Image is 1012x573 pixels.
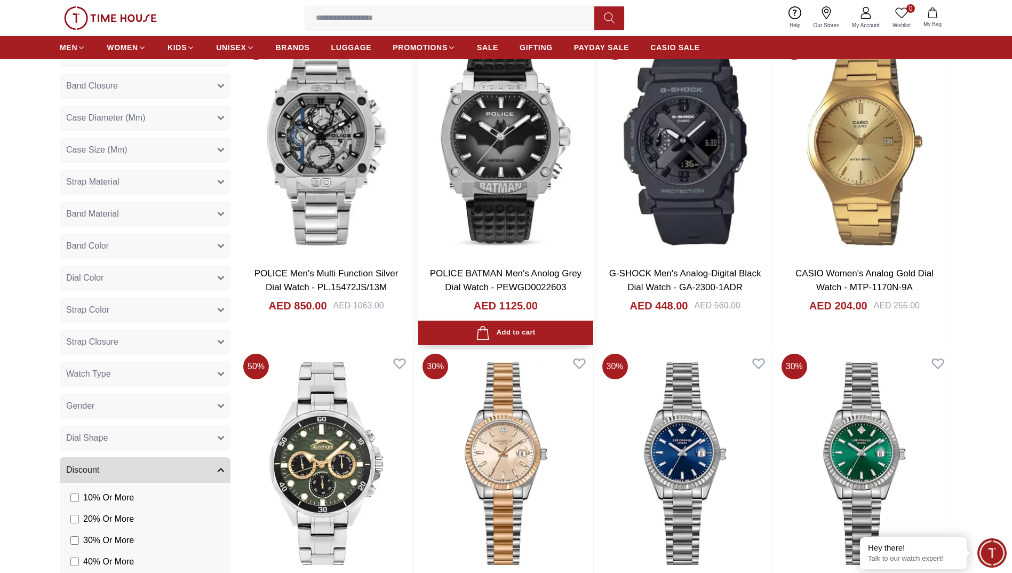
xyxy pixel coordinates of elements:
span: Band Material [66,207,119,220]
a: G-SHOCK Men's Analog-Digital Black Dial Watch - GA-2300-1ADR [609,268,761,292]
span: PAYDAY SALE [574,42,629,53]
div: AED 1063.00 [333,299,384,312]
input: 20% Or More [70,514,79,523]
a: GIFTING [520,38,553,57]
span: Strap Closure [66,335,118,348]
span: 0 [906,4,915,13]
h4: AED 448.00 [630,298,688,313]
img: ... [64,6,157,30]
a: PAYDAY SALE [574,38,629,57]
h4: AED 1125.00 [474,298,538,313]
a: CASIO Women's Analog Gold Dial Watch - MTP-1170N-9A [795,268,934,292]
span: CASIO SALE [650,42,700,53]
span: Case Diameter (Mm) [66,111,145,124]
button: Band Closure [60,73,230,98]
div: Hey there! [868,543,959,553]
input: 30% Or More [70,536,79,544]
button: My Bag [917,5,948,30]
span: Our Stores [809,21,843,29]
button: Case Diameter (Mm) [60,105,230,130]
button: Gender [60,393,230,418]
a: PROMOTIONS [393,38,456,57]
h4: AED 204.00 [809,298,867,313]
span: Dial Shape [66,431,108,444]
span: LUGGAGE [331,42,372,53]
a: CASIO SALE [650,38,700,57]
button: Dial Shape [60,425,230,450]
a: KIDS [168,38,195,57]
span: Discount [66,463,99,476]
img: CASIO Women's Analog Gold Dial Watch - MTP-1170N-9A [777,30,952,258]
button: Watch Type [60,361,230,386]
button: Strap Color [60,297,230,322]
a: SALE [477,38,498,57]
h4: AED 850.00 [269,298,327,313]
span: 30 % Or More [83,534,134,546]
span: 40 % Or More [83,555,134,568]
input: 40% Or More [70,557,79,566]
input: 10% Or More [70,493,79,502]
span: UNISEX [216,42,246,53]
a: Our Stores [807,4,846,31]
div: Chat Widget [977,538,1007,568]
div: Add to cart [476,326,535,340]
button: Band Color [60,233,230,258]
span: KIDS [168,42,187,53]
a: MEN [60,38,85,57]
p: Talk to our watch expert! [868,554,959,563]
span: Band Color [66,239,109,252]
button: Strap Closure [60,329,230,354]
span: 50 % [243,354,269,379]
a: Help [783,4,807,31]
button: Case Size (Mm) [60,137,230,162]
a: BRANDS [276,38,310,57]
span: GIFTING [520,42,553,53]
a: WOMEN [107,38,146,57]
button: Discount [60,457,230,482]
span: Strap Color [66,303,109,316]
span: BRANDS [276,42,310,53]
span: Wishlist [888,21,915,29]
img: POLICE BATMAN Men's Anolog Grey Dial Watch - PEWGD0022603 [418,30,593,258]
span: PROMOTIONS [393,42,448,53]
span: Dial Color [66,271,103,284]
div: AED 560.00 [694,299,740,312]
span: 30 % [782,354,807,379]
span: 30 % [602,354,628,379]
div: AED 255.00 [874,299,920,312]
span: My Account [848,21,884,29]
span: Help [785,21,805,29]
span: Strap Material [66,175,119,188]
span: 10 % Or More [83,491,134,504]
button: Band Material [60,201,230,226]
img: POLICE Men's Multi Function Silver Dial Watch - PL.15472JS/13M [239,30,413,258]
a: POLICE BATMAN Men's Anolog Grey Dial Watch - PEWGD0022603 [430,268,581,292]
span: 30 % [423,354,448,379]
button: Add to cart [418,321,593,346]
img: G-SHOCK Men's Analog-Digital Black Dial Watch - GA-2300-1ADR [598,30,772,258]
button: Dial Color [60,265,230,290]
a: POLICE Men's Multi Function Silver Dial Watch - PL.15472JS/13M [254,268,399,292]
span: Gender [66,399,94,412]
span: My Bag [919,20,946,28]
button: Strap Material [60,169,230,194]
a: UNISEX [216,38,254,57]
span: Case Size (Mm) [66,143,128,156]
a: LUGGAGE [331,38,372,57]
a: 0Wishlist [886,4,917,31]
span: SALE [477,42,498,53]
span: Band Closure [66,79,118,92]
span: WOMEN [107,42,138,53]
span: MEN [60,42,77,53]
span: Watch Type [66,367,111,380]
span: 20 % Or More [83,512,134,525]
